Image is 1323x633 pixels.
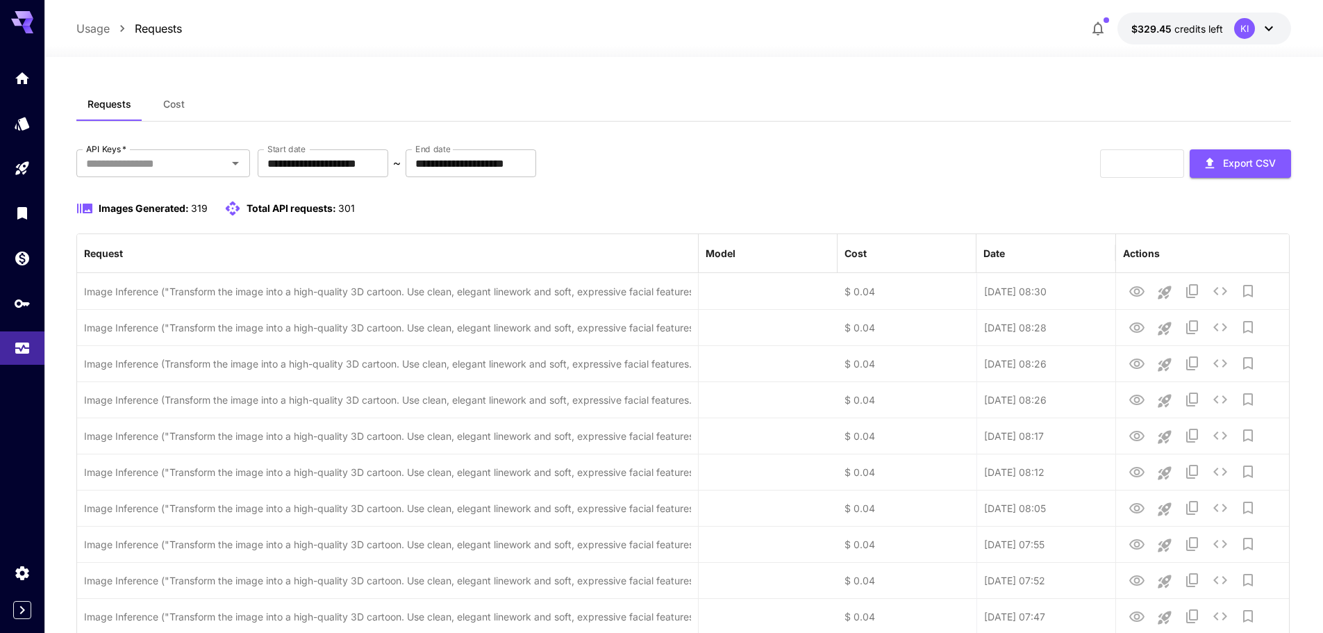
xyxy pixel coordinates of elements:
[88,98,131,110] span: Requests
[14,69,31,87] div: Home
[1131,22,1223,36] div: $329.45137
[14,295,31,312] div: API Keys
[14,160,31,177] div: Playground
[267,143,306,155] label: Start date
[14,115,31,132] div: Models
[163,98,185,110] span: Cost
[393,155,401,172] p: ~
[14,564,31,582] div: Settings
[86,143,126,155] label: API Keys
[1234,18,1255,39] div: KI
[191,202,208,214] span: 319
[99,202,189,214] span: Images Generated:
[1174,23,1223,35] span: credits left
[13,601,31,619] button: Expand sidebar
[1190,149,1291,178] button: Export CSV
[1123,247,1160,259] div: Actions
[14,340,31,357] div: Usage
[415,143,450,155] label: End date
[1117,13,1291,44] button: $329.45137KI
[84,247,123,259] div: Request
[76,20,182,37] nav: breadcrumb
[14,249,31,267] div: Wallet
[226,154,245,173] button: Open
[983,247,1005,259] div: Date
[338,202,355,214] span: 301
[247,202,336,214] span: Total API requests:
[706,247,735,259] div: Model
[844,247,867,259] div: Cost
[1131,23,1174,35] span: $329.45
[135,20,182,37] a: Requests
[14,204,31,222] div: Library
[76,20,110,37] a: Usage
